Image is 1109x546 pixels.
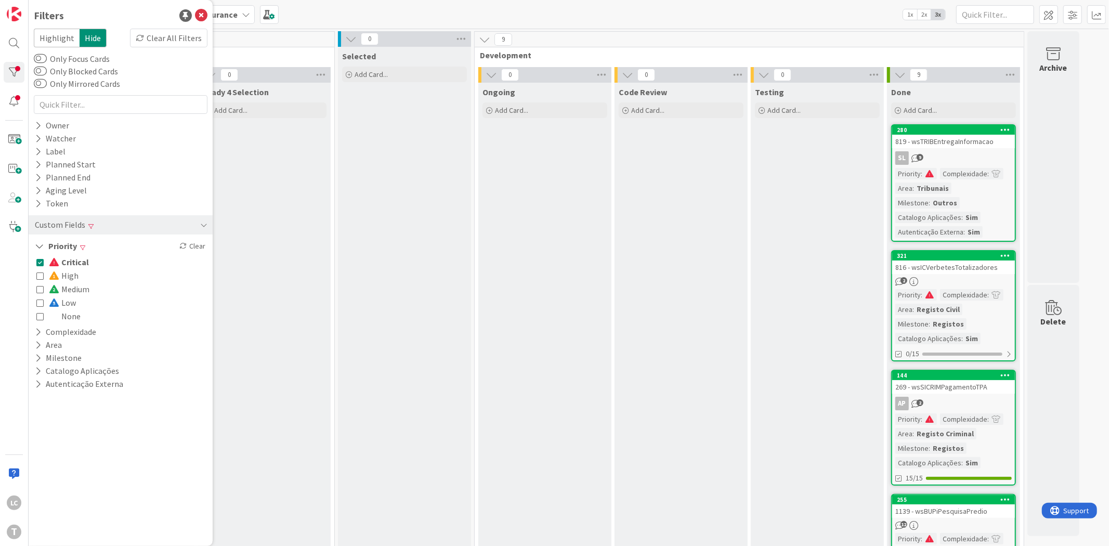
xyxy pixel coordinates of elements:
div: Watcher [34,132,77,145]
div: Catalogo Aplicações [895,333,961,344]
button: High [36,269,79,282]
span: 2 [917,399,923,406]
div: Catalogo Aplicações [895,212,961,223]
div: Archive [1040,61,1067,74]
div: Complexidade [940,533,987,544]
div: AP [892,397,1015,410]
span: 12 [901,521,907,528]
span: Add Card... [631,106,664,115]
a: 321816 - wsICVerbetesTotalizadoresPriority:Complexidade:Area:Registo CivilMilestone:RegistosCatal... [891,250,1016,361]
div: 321 [892,251,1015,261]
div: Priority [895,289,921,301]
span: Add Card... [495,106,528,115]
div: T [7,525,21,539]
span: : [987,533,989,544]
div: 280819 - wsTRIBEntregaInformacao [892,125,1015,148]
div: Sim [963,457,981,469]
input: Quick Filter... [956,5,1034,24]
span: Critical [49,255,89,269]
input: Quick Filter... [34,95,207,114]
div: SL [895,151,909,165]
span: : [963,226,965,238]
span: : [912,304,914,315]
div: 280 [892,125,1015,135]
button: Autenticação Externa [34,378,124,391]
label: Only Blocked Cards [34,65,118,77]
img: Visit kanbanzone.com [7,7,21,21]
div: Registos [930,318,967,330]
div: Sim [965,226,983,238]
div: 144 [892,371,1015,380]
span: 1x [903,9,917,20]
div: 280 [897,126,1015,134]
div: Aging Level [34,184,88,197]
div: 2551139 - wsBUPiPesquisaPredio [892,495,1015,518]
span: : [929,197,930,209]
div: Complexidade [940,289,987,301]
div: 144 [897,372,1015,379]
span: Hide [80,29,107,47]
div: Catalogo Aplicações [895,457,961,469]
div: Milestone [895,443,929,454]
span: None [49,309,81,323]
span: 0 [501,69,519,81]
span: Selected [342,51,376,61]
div: Sim [963,212,981,223]
span: Add Card... [904,106,937,115]
label: Only Focus Cards [34,53,110,65]
span: : [929,443,930,454]
button: Low [36,296,76,309]
span: Highlight [34,29,80,47]
div: 255 [897,496,1015,503]
span: Add Card... [355,70,388,79]
div: 816 - wsICVerbetesTotalizadores [892,261,1015,274]
div: Registo Civil [914,304,962,315]
button: Only Focus Cards [34,54,47,64]
span: Support [22,2,47,14]
div: Custom Fields [34,218,86,231]
div: Complexidade [940,413,987,425]
a: 144269 - wsSICRIMPagamentoTPAAPPriority:Complexidade:Area:Registo CriminalMilestone:RegistosCatal... [891,370,1016,486]
span: Ongoing [482,87,515,97]
div: 819 - wsTRIBEntregaInformacao [892,135,1015,148]
span: : [961,212,963,223]
div: Area [895,183,912,194]
div: SL [892,151,1015,165]
div: LC [7,496,21,510]
span: : [921,168,922,179]
div: Owner [34,119,70,132]
span: 0 [361,33,379,45]
div: Filters [34,8,64,23]
div: Clear [177,240,207,253]
span: 15/15 [906,473,923,484]
div: 144269 - wsSICRIMPagamentoTPA [892,371,1015,394]
button: Only Blocked Cards [34,66,47,76]
div: AP [895,397,909,410]
div: Priority [895,413,921,425]
div: Milestone [895,318,929,330]
label: Only Mirrored Cards [34,77,120,90]
div: Planned End [34,171,92,184]
span: : [921,533,922,544]
span: Low [49,296,76,309]
button: Complexidade [34,326,97,339]
div: 321 [897,252,1015,259]
span: High [49,269,79,282]
div: Clear All Filters [130,29,207,47]
span: : [929,318,930,330]
span: : [912,183,914,194]
span: 9 [910,69,928,81]
button: Milestone [34,352,83,365]
div: Priority [895,533,921,544]
a: 280819 - wsTRIBEntregaInformacaoSLPriority:Complexidade:Area:TribunaisMilestone:OutrosCatalogo Ap... [891,124,1016,242]
span: Testing [755,87,784,97]
span: : [987,413,989,425]
span: : [961,457,963,469]
div: Label [34,145,67,158]
span: Ready 4 Selection [202,87,269,97]
span: 2x [917,9,931,20]
div: Area [895,304,912,315]
div: Planned Start [34,158,97,171]
span: : [987,289,989,301]
span: 0 [637,69,655,81]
